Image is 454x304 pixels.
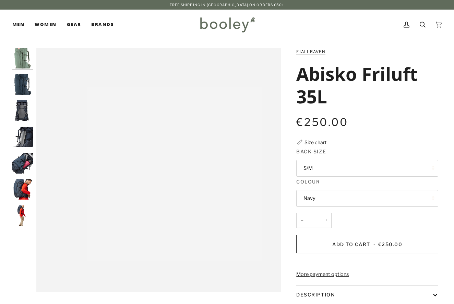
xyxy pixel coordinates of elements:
a: Fjallraven [296,49,325,54]
img: Fjallraven Abisko Friluft 35L - Booley Galway [12,100,33,121]
span: Men [12,21,24,28]
span: Colour [296,178,320,185]
a: Women [29,10,61,40]
img: Fjallraven Abisko Friluft 35L - Booley Galway [12,179,33,200]
img: Fjallraven Abisko Friluft 35L Patina Green - Booley Galway [12,48,33,68]
span: Brands [91,21,114,28]
img: Fjallraven Abisko Friluft 35L - Booley Galway [12,205,33,226]
button: − [296,213,307,228]
p: Free Shipping in [GEOGRAPHIC_DATA] on Orders €50+ [170,2,285,8]
input: Quantity [296,213,332,228]
div: Fjallraven Abisko Friluft 35L Patina Green - Booley Galway [36,48,281,292]
a: More payment options [296,271,438,278]
span: Gear [67,21,81,28]
img: Fjallraven Abisko Friluft 35L - Booley Galway [12,127,33,147]
button: S/M [296,160,438,177]
a: Men [12,10,29,40]
button: Description [296,286,438,304]
div: Size chart [304,139,326,146]
a: Brands [86,10,119,40]
span: Add to Cart [332,241,370,247]
h1: Abisko Friluft 35L [296,62,433,107]
span: €250.00 [296,116,348,129]
img: Booley [197,15,257,35]
a: Gear [62,10,86,40]
span: Women [35,21,56,28]
img: Fjallraven Abisko Friluft 35L Navy - Booley Galway [12,74,33,95]
button: Navy [296,190,438,207]
img: Fjallraven Abisko Friluft 35L - Booley Galway [12,153,33,174]
span: €250.00 [378,241,403,247]
span: Back Size [296,148,326,155]
button: + [321,213,332,228]
span: • [372,241,377,247]
button: Add to Cart • €250.00 [296,235,438,253]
